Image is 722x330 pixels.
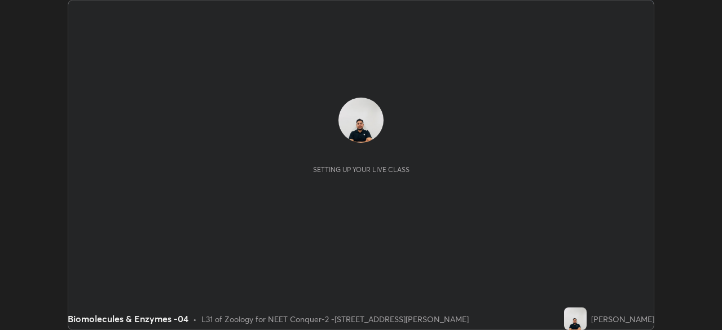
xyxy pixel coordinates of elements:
[313,165,410,174] div: Setting up your live class
[591,313,654,325] div: [PERSON_NAME]
[193,313,197,325] div: •
[338,98,384,143] img: bc45ff1babc54a88b3b2e133d9890c25.jpg
[68,312,188,325] div: Biomolecules & Enzymes -04
[564,307,587,330] img: bc45ff1babc54a88b3b2e133d9890c25.jpg
[201,313,469,325] div: L31 of Zoology for NEET Conquer-2 -[STREET_ADDRESS][PERSON_NAME]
